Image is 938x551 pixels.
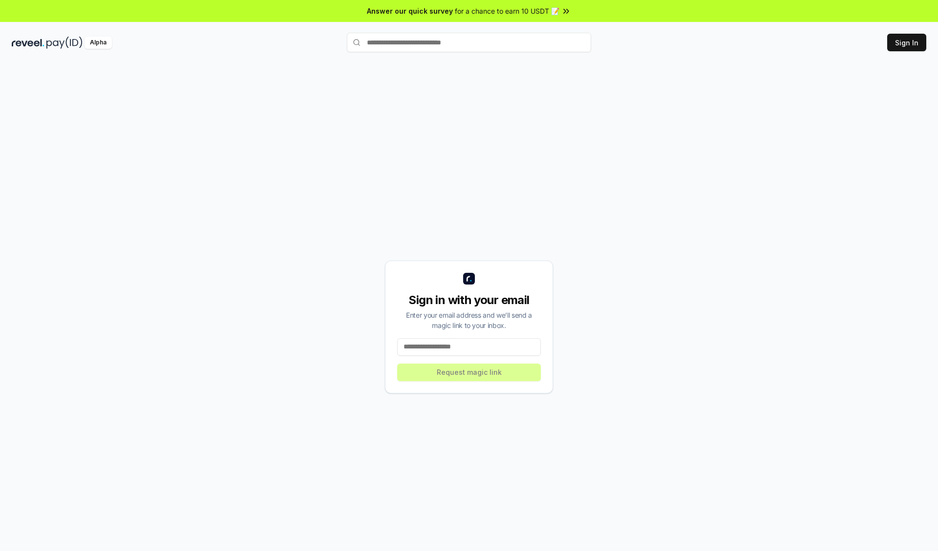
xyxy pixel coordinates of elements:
div: Enter your email address and we’ll send a magic link to your inbox. [397,310,541,330]
div: Sign in with your email [397,292,541,308]
img: pay_id [46,37,83,49]
div: Alpha [85,37,112,49]
span: for a chance to earn 10 USDT 📝 [455,6,559,16]
span: Answer our quick survey [367,6,453,16]
img: logo_small [463,273,475,285]
img: reveel_dark [12,37,44,49]
button: Sign In [887,34,926,51]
